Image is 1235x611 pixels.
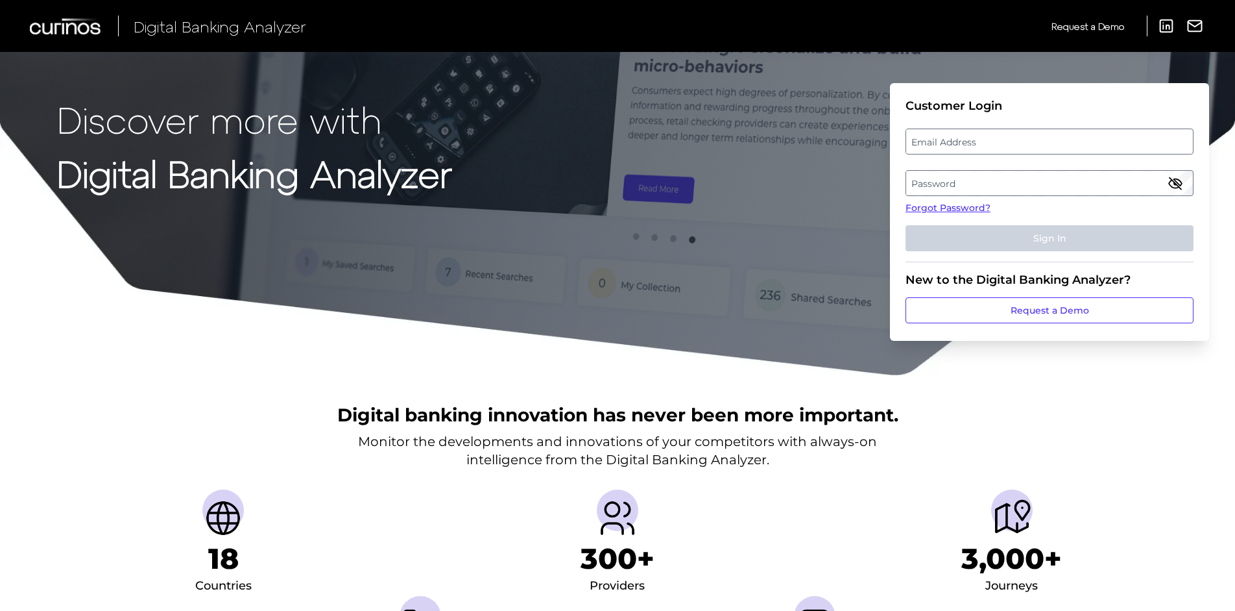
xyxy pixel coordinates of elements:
[905,201,1193,215] a: Forgot Password?
[358,432,877,469] p: Monitor the developments and innovations of your competitors with always-on intelligence from the...
[30,18,102,34] img: Curinos
[906,171,1192,195] label: Password
[208,542,239,576] h1: 18
[202,497,244,539] img: Countries
[905,225,1193,251] button: Sign In
[134,17,306,36] span: Digital Banking Analyzer
[961,542,1062,576] h1: 3,000+
[905,273,1193,287] div: New to the Digital Banking Analyzer?
[581,542,654,576] h1: 300+
[991,497,1033,539] img: Journeys
[985,576,1038,597] div: Journeys
[195,576,252,597] div: Countries
[57,99,452,140] p: Discover more with
[906,130,1192,153] label: Email Address
[590,576,645,597] div: Providers
[337,403,898,427] h2: Digital banking innovation has never been more important.
[905,297,1193,323] a: Request a Demo
[1051,16,1124,37] a: Request a Demo
[597,497,638,539] img: Providers
[57,151,452,195] strong: Digital Banking Analyzer
[1051,21,1124,32] span: Request a Demo
[905,99,1193,113] div: Customer Login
